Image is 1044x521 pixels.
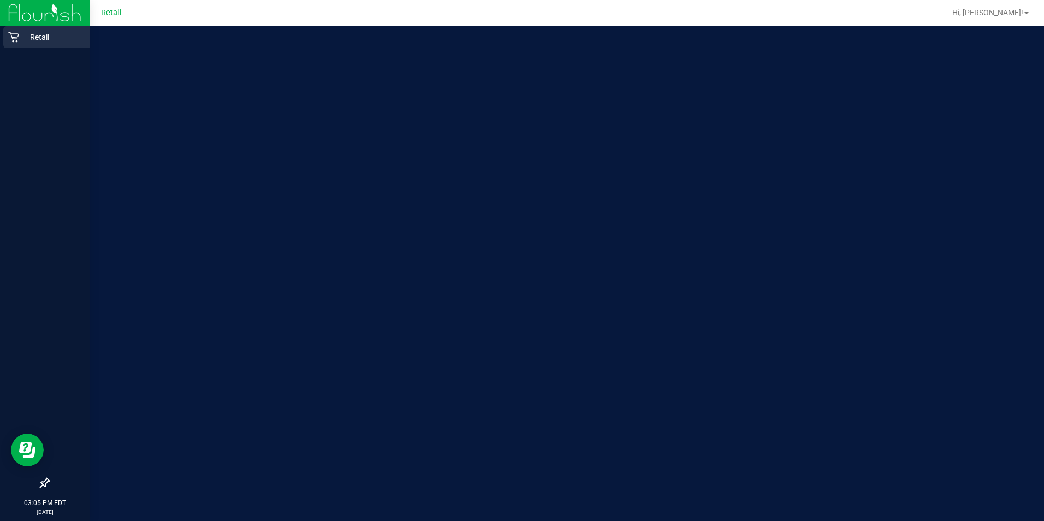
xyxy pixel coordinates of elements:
[952,8,1023,17] span: Hi, [PERSON_NAME]!
[11,434,44,466] iframe: Resource center
[5,508,85,516] p: [DATE]
[8,32,19,43] inline-svg: Retail
[19,31,85,44] p: Retail
[101,8,122,17] span: Retail
[5,498,85,508] p: 03:05 PM EDT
